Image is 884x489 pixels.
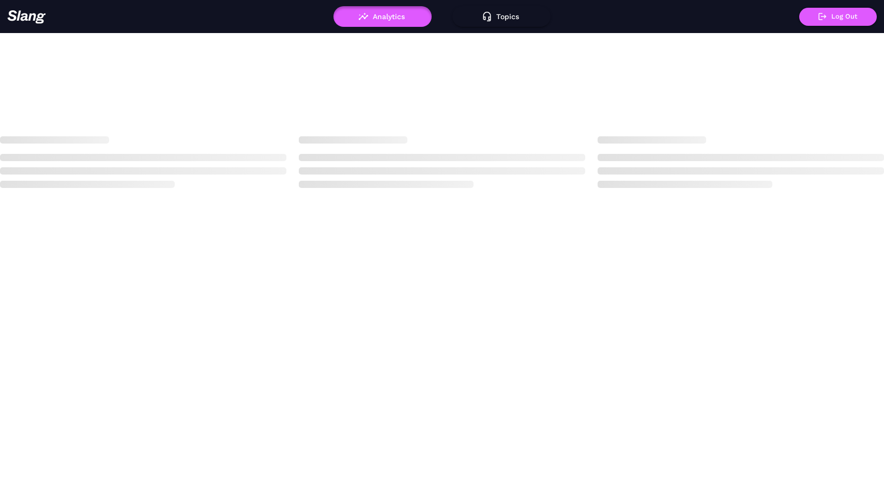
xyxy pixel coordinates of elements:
[333,6,432,27] button: Analytics
[799,8,877,26] button: Log Out
[452,6,551,27] button: Topics
[333,12,432,20] a: Analytics
[7,10,46,24] img: 623511267c55cb56e2f2a487_logo2.png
